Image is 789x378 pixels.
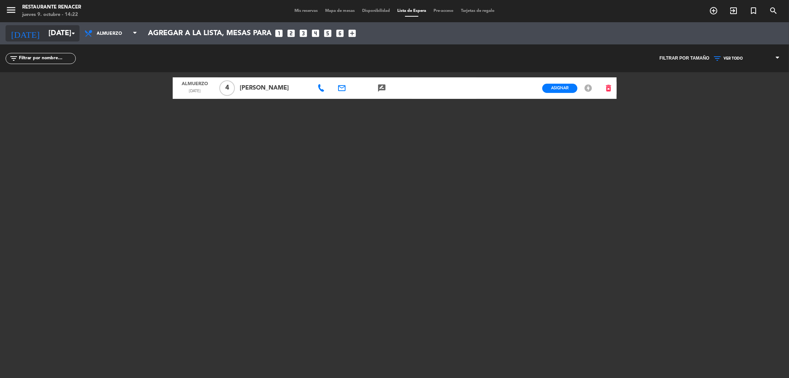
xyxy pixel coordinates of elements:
[175,88,215,98] span: [DATE]
[724,56,743,61] span: VER TODO
[148,29,272,38] span: Agregar a la lista, mesas para
[6,25,45,41] i: [DATE]
[604,84,613,93] i: delete_forever
[584,84,593,93] i: offline_bolt
[601,82,617,95] button: delete_forever
[18,54,75,63] input: Filtrar por nombre...
[430,9,457,13] span: Pre-acceso
[337,84,346,93] i: email
[347,29,357,38] i: add_box
[457,9,498,13] span: Tarjetas de regalo
[335,29,345,38] i: looks_6
[219,80,235,96] span: 4
[274,29,284,38] i: looks_one
[6,4,17,16] i: menu
[22,4,81,11] div: Restaurante Renacer
[660,55,709,62] span: Filtrar por tamaño
[291,9,321,13] span: Mis reservas
[6,4,17,18] button: menu
[286,29,296,38] i: looks_two
[749,6,758,15] i: turned_in_not
[97,27,132,41] span: Almuerzo
[311,29,320,38] i: looks_4
[542,84,577,93] button: Asignar
[729,6,738,15] i: exit_to_app
[709,6,718,15] i: add_circle_outline
[321,9,358,13] span: Mapa de mesas
[581,83,595,93] button: offline_bolt
[240,83,309,93] span: [PERSON_NAME]
[551,85,569,91] span: Asignar
[22,11,81,19] div: jueves 9. octubre - 14:22
[299,29,308,38] i: looks_3
[358,9,394,13] span: Disponibilidad
[9,54,18,63] i: filter_list
[377,84,386,93] i: rate_review
[769,6,778,15] i: search
[394,9,430,13] span: Lista de Espera
[175,79,215,88] span: Almuerzo
[69,29,78,38] i: arrow_drop_down
[323,29,333,38] i: looks_5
